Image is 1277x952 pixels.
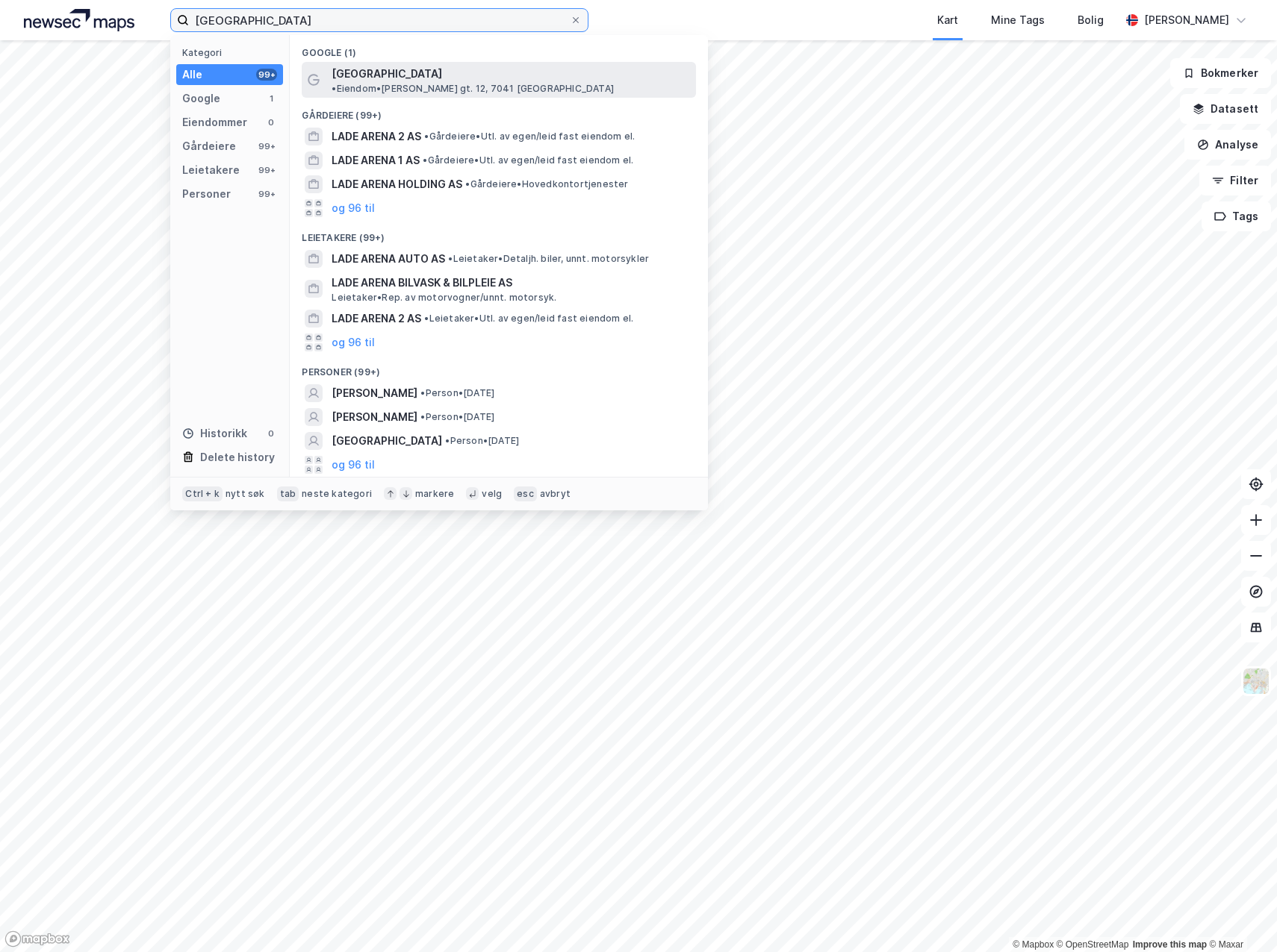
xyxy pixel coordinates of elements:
input: Søk på adresse, matrikkel, gårdeiere, leietakere eller personer [189,9,570,31]
span: Leietaker • Utl. av egen/leid fast eiendom el. [424,313,633,325]
span: • [332,83,336,94]
span: Eiendom • [PERSON_NAME] gt. 12, 7041 [GEOGRAPHIC_DATA] [332,83,614,95]
span: Leietaker • Detaljh. biler, unnt. motorsykler [448,253,649,265]
div: Bolig [1078,11,1104,29]
span: Leietaker • Rep. av motorvogner/unnt. motorsyk. [332,292,556,304]
div: neste kategori [302,488,372,500]
span: LADE ARENA 2 AS [332,128,421,145]
a: Mapbox homepage [4,930,70,948]
button: Tags [1202,201,1271,231]
div: 99+ [256,69,277,81]
button: Filter [1199,166,1271,195]
span: • [420,387,425,398]
span: [GEOGRAPHIC_DATA] [332,65,442,83]
div: Delete history [200,448,275,466]
div: velg [482,488,502,500]
iframe: Chat Widget [1202,880,1277,952]
span: Gårdeiere • Utl. av egen/leid fast eiendom el. [423,154,633,166]
span: LADE ARENA HOLDING AS [332,175,462,193]
div: Leietakere (99+) [290,220,708,247]
button: og 96 til [332,333,375,351]
a: OpenStreetMap [1057,939,1129,950]
span: LADE ARENA AUTO AS [332,250,445,268]
div: Personer (99+) [290,354,708,381]
div: Alle [182,66,202,84]
button: Analyse [1184,130,1271,160]
span: [PERSON_NAME] [332,408,417,426]
div: Kontrollprogram for chat [1202,880,1277,952]
a: Mapbox [1013,939,1054,950]
div: 0 [265,116,277,128]
div: 1 [265,93,277,104]
button: og 96 til [332,199,375,217]
div: Historikk [182,425,247,442]
span: • [448,253,453,264]
div: markere [415,488,454,500]
div: Google (1) [290,35,708,62]
span: LADE ARENA 2 AS [332,310,421,328]
div: Gårdeiere (99+) [290,98,708,125]
div: 99+ [256,140,277,152]
span: LADE ARENA 1 AS [332,151,420,169]
span: • [465,178,470,190]
div: esc [514,486,537,501]
div: nytt søk [226,488,265,500]
img: Z [1242,667,1270,695]
img: logo.a4113a55bc3d86da70a041830d287a7e.svg [24,9,134,31]
div: 99+ [256,164,277,176]
span: Person • [DATE] [420,387,494,399]
div: tab [277,486,299,501]
div: 99+ [256,188,277,200]
div: Mine Tags [991,11,1045,29]
span: [GEOGRAPHIC_DATA] [332,432,442,450]
div: Google [182,90,220,107]
span: • [420,411,425,422]
button: Bokmerker [1170,58,1271,88]
div: Kategori [182,47,283,58]
div: [PERSON_NAME] [1144,11,1229,29]
span: [PERSON_NAME] [332,384,417,402]
button: Datasett [1180,94,1271,124]
span: • [424,313,429,324]
a: Improve this map [1133,939,1207,950]
div: Gårdeiere [182,137,236,155]
span: LADE ARENA BILVASK & BILPLEIE AS [332,274,690,292]
div: Personer [182,185,231,203]
div: Eiendommer [182,113,247,131]
span: • [424,131,429,142]
div: avbryt [540,488,571,500]
span: Person • [DATE] [445,435,519,447]
button: og 96 til [332,456,375,474]
div: Leietakere [182,161,240,179]
div: Kart [937,11,958,29]
span: Person • [DATE] [420,411,494,423]
span: • [445,435,450,446]
div: Ctrl + k [182,486,223,501]
span: Gårdeiere • Hovedkontortjenester [465,178,628,190]
span: Gårdeiere • Utl. av egen/leid fast eiendom el. [424,131,635,143]
span: • [423,154,427,166]
div: 0 [265,428,277,439]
